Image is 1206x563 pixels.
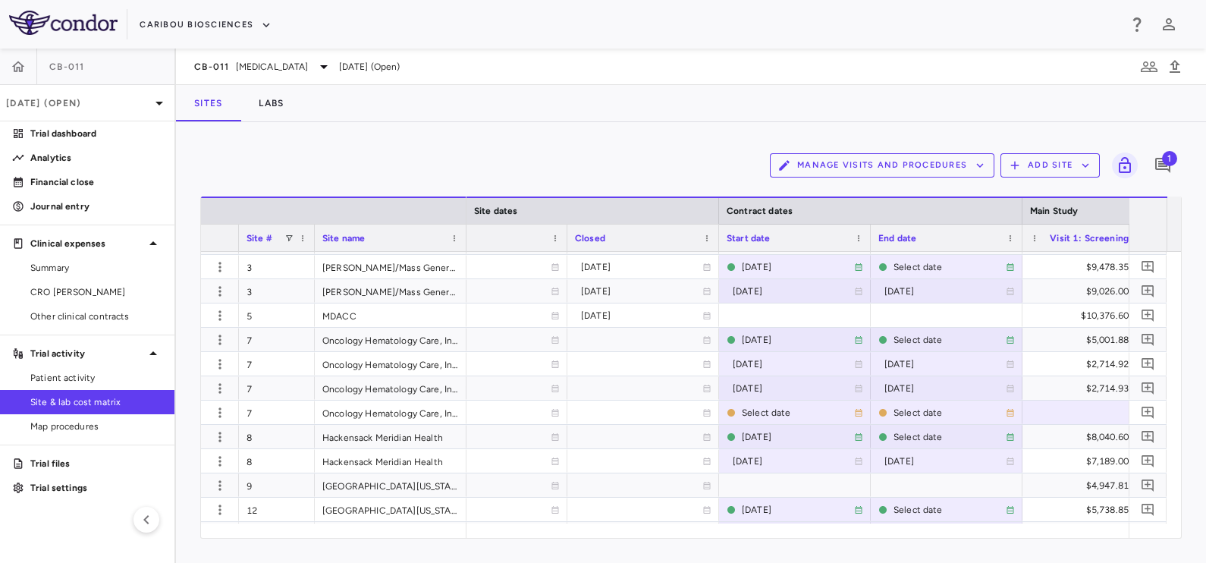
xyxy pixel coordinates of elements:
[322,233,365,244] span: Site name
[1138,354,1158,374] button: Add comment
[884,279,1006,304] div: [DATE]
[239,522,315,546] div: 12
[315,255,466,278] div: [PERSON_NAME]/Mass General [PERSON_NAME] [MEDICAL_DATA] Care, Inc
[878,256,1015,278] span: This is the current site contract.
[727,401,863,423] span: There are either missing or overlapping dates to this site contract.
[1036,279,1129,304] div: $9,026.00
[727,426,863,448] span: This is the current site contract.
[1162,151,1177,166] span: 1
[429,304,551,328] div: [DATE]
[315,352,466,376] div: Oncology Hematology Care, Inc.
[247,233,272,244] span: Site #
[239,376,315,400] div: 7
[1138,256,1158,277] button: Add comment
[1141,478,1155,492] svg: Add comment
[239,473,315,497] div: 9
[1138,281,1158,301] button: Add comment
[894,401,1006,425] div: Select date
[1150,153,1176,178] button: Add comment
[1036,425,1129,449] div: $8,040.60
[727,499,863,521] span: This is the current site contract.
[1036,304,1129,328] div: $10,376.60
[239,425,315,448] div: 8
[884,449,1006,473] div: [DATE]
[315,498,466,521] div: [GEOGRAPHIC_DATA][US_STATE] (Huntsman [MEDICAL_DATA] Institute)
[1141,381,1155,395] svg: Add comment
[1138,232,1158,253] button: Add comment
[742,498,854,522] div: [DATE]
[878,499,1015,521] span: This is the current site contract.
[429,376,551,401] div: [DATE]
[239,304,315,327] div: 5
[429,279,551,304] div: [DATE]
[1138,329,1158,350] button: Add comment
[49,61,85,73] span: CB-011
[1138,305,1158,326] button: Add comment
[894,425,1006,449] div: Select date
[1138,499,1158,520] button: Add comment
[1036,473,1129,498] div: $4,947.81
[1036,449,1129,473] div: $7,189.00
[30,371,162,385] span: Patient activity
[894,498,1006,522] div: Select date
[140,13,272,37] button: Caribou Biosciences
[315,376,466,400] div: Oncology Hematology Care, Inc.
[733,449,854,473] div: [DATE]
[429,328,551,352] div: [DATE]
[239,401,315,424] div: 7
[30,310,162,323] span: Other clinical contracts
[30,200,162,213] p: Journal entry
[315,449,466,473] div: Hackensack Meridian Health
[239,328,315,351] div: 7
[339,60,400,74] span: [DATE] (Open)
[878,233,916,244] span: End date
[429,473,551,498] div: [DATE]
[239,255,315,278] div: 3
[239,352,315,376] div: 7
[1036,498,1129,522] div: $5,738.85
[1000,153,1100,178] button: Add Site
[1106,153,1138,178] span: You do not have permission to lock or unlock grids
[315,473,466,497] div: [GEOGRAPHIC_DATA][US_STATE]
[1141,284,1155,298] svg: Add comment
[575,233,605,244] span: Closed
[30,151,162,165] p: Analytics
[429,401,551,425] div: [DATE]
[30,127,162,140] p: Trial dashboard
[315,304,466,327] div: MDACC
[239,498,315,521] div: 12
[742,401,854,425] div: Select date
[474,206,518,216] span: Site dates
[733,352,854,376] div: [DATE]
[733,279,854,304] div: [DATE]
[727,329,863,351] span: This is the current site contract.
[1141,429,1155,444] svg: Add comment
[9,11,118,35] img: logo-full-SnFGN8VE.png
[1138,426,1158,447] button: Add comment
[1141,259,1155,274] svg: Add comment
[429,255,551,279] div: [DATE]
[6,96,150,110] p: [DATE] (Open)
[742,328,854,352] div: [DATE]
[429,352,551,376] div: [DATE]
[30,347,144,360] p: Trial activity
[315,328,466,351] div: Oncology Hematology Care, Inc.
[194,61,230,73] span: CB-011
[236,60,309,74] span: [MEDICAL_DATA]
[176,85,240,121] button: Sites
[1141,357,1155,371] svg: Add comment
[727,256,863,278] span: This is the current site contract.
[240,85,302,121] button: Labs
[1138,378,1158,398] button: Add comment
[581,304,702,328] div: [DATE]
[1138,475,1158,495] button: Add comment
[30,285,162,299] span: CRO [PERSON_NAME]
[315,279,466,303] div: [PERSON_NAME]/Mass General [PERSON_NAME] [MEDICAL_DATA] Care, Inc
[239,449,315,473] div: 8
[878,401,1015,423] span: There are either missing or overlapping dates to this site contract.
[30,457,162,470] p: Trial files
[1036,352,1129,376] div: $2,714.92
[884,376,1006,401] div: [DATE]
[1154,156,1172,175] svg: Add comment
[429,449,551,473] div: [DATE]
